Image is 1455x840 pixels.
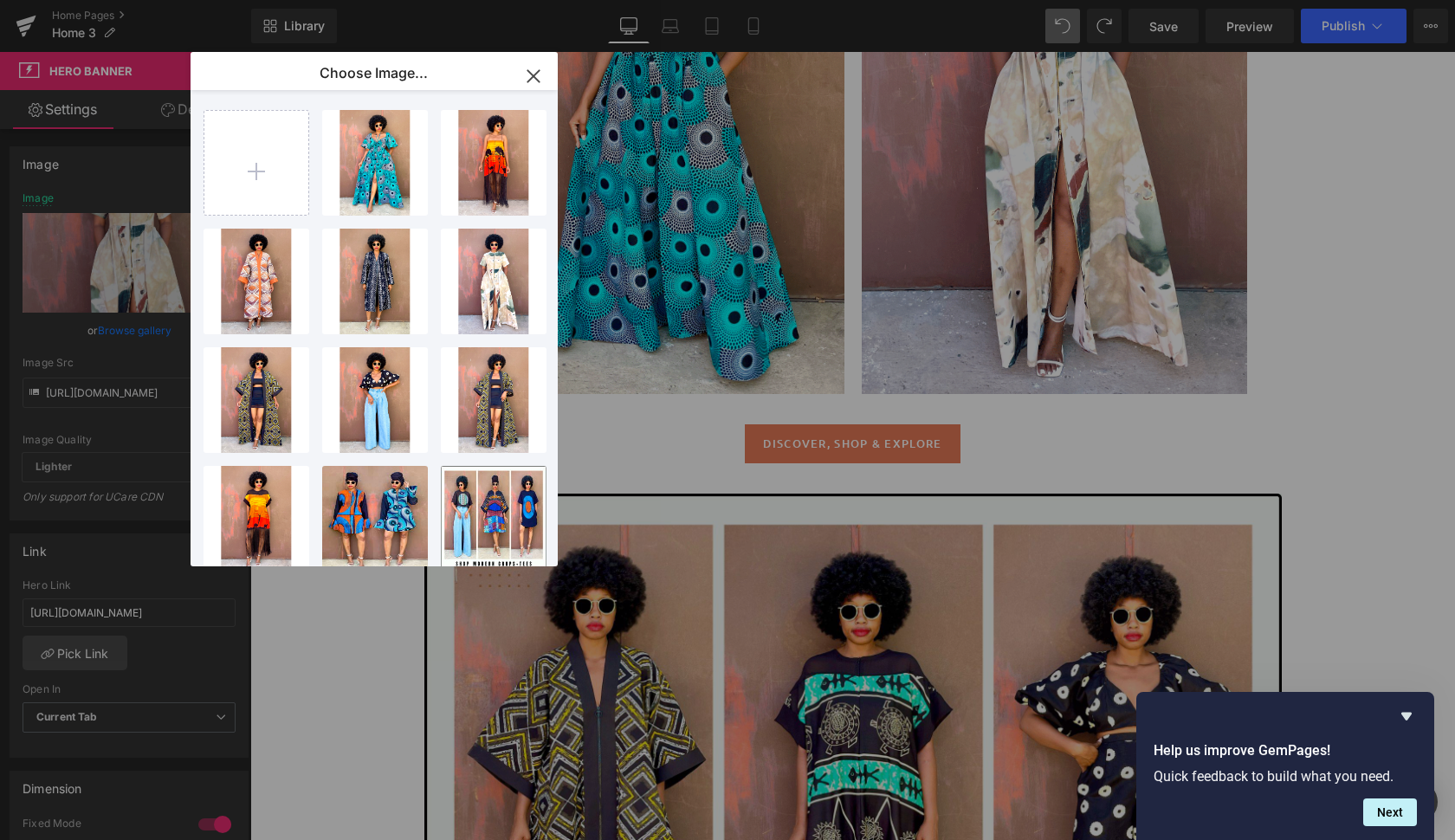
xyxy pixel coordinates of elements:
[513,384,691,399] span: DISCOVER, SHOP & EXPLORE
[495,372,709,410] a: DISCOVER, SHOP & EXPLORE
[1154,706,1417,826] div: Help us improve GemPages!
[1396,706,1417,727] button: Hide survey
[1154,768,1417,785] p: Quick feedback to build what you need.
[320,64,428,81] p: Choose Image...
[1154,740,1417,761] h2: Help us improve GemPages!
[1363,798,1417,826] button: Next question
